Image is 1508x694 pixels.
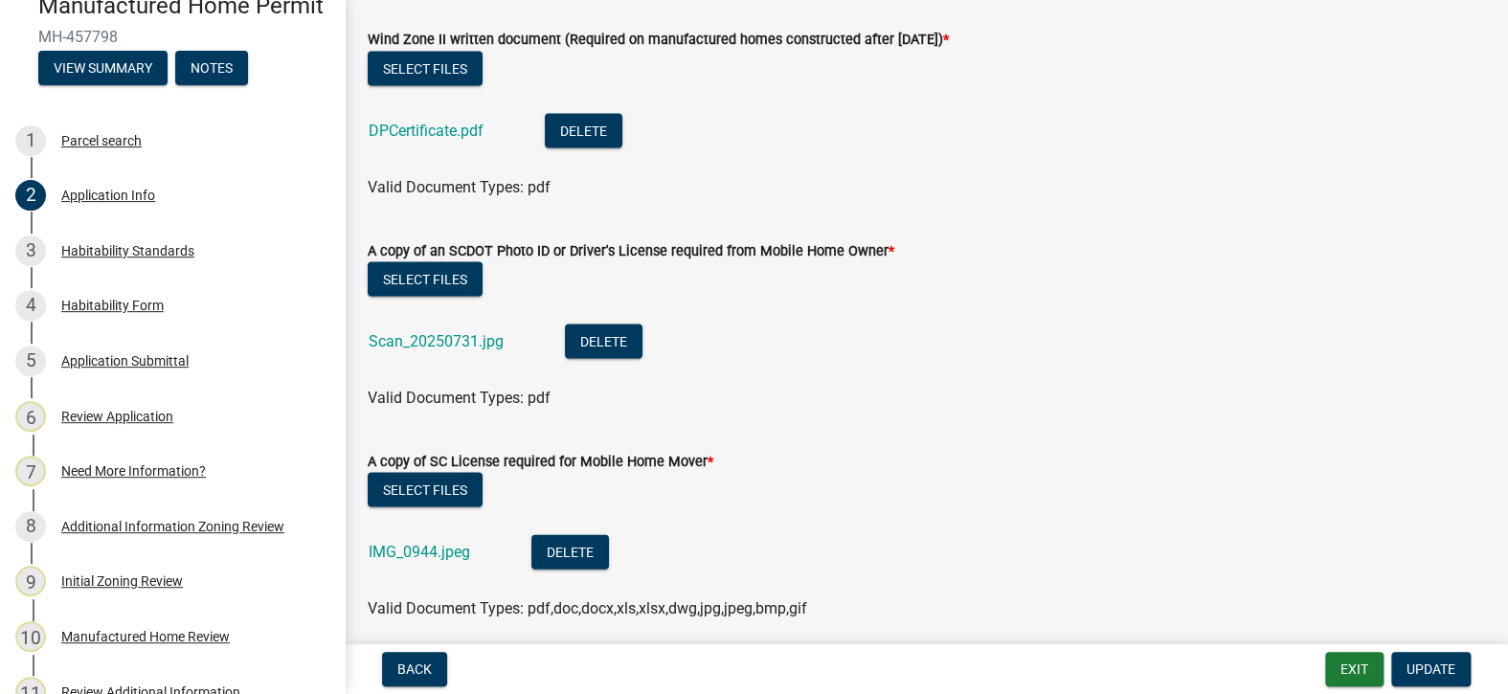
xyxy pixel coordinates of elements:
[368,244,894,257] label: A copy of an SCDOT Photo ID or Driver's License required from Mobile Home Owner
[1407,661,1455,677] span: Update
[565,324,642,358] button: Delete
[38,61,168,77] wm-modal-confirm: Summary
[38,51,168,85] button: View Summary
[61,299,164,312] div: Habitability Form
[15,621,46,652] div: 10
[369,121,484,139] a: DPCertificate.pdf
[15,511,46,542] div: 8
[61,464,206,478] div: Need More Information?
[368,455,713,468] label: A copy of SC License required for Mobile Home Mover
[368,388,551,406] span: Valid Document Types: pdf
[15,235,46,266] div: 3
[61,244,194,257] div: Habitability Standards
[61,520,284,533] div: Additional Information Zoning Review
[369,542,470,560] a: IMG_0944.jpeg
[368,177,551,195] span: Valid Document Types: pdf
[15,456,46,486] div: 7
[61,354,189,368] div: Application Submittal
[175,51,248,85] button: Notes
[1391,652,1471,686] button: Update
[397,661,432,677] span: Back
[545,123,622,141] wm-modal-confirm: Delete Document
[368,598,807,616] span: Valid Document Types: pdf,doc,docx,xls,xlsx,dwg,jpg,jpeg,bmp,gif
[15,566,46,596] div: 9
[38,28,306,46] span: MH-457798
[15,346,46,376] div: 5
[61,189,155,202] div: Application Info
[15,401,46,432] div: 6
[15,125,46,156] div: 1
[1325,652,1384,686] button: Exit
[382,652,447,686] button: Back
[368,472,483,506] button: Select files
[61,134,142,147] div: Parcel search
[368,261,483,296] button: Select files
[565,333,642,351] wm-modal-confirm: Delete Document
[61,574,183,588] div: Initial Zoning Review
[369,331,504,349] a: Scan_20250731.jpg
[531,544,609,562] wm-modal-confirm: Delete Document
[61,410,173,423] div: Review Application
[15,290,46,321] div: 4
[531,534,609,569] button: Delete
[61,630,230,643] div: Manufactured Home Review
[545,113,622,147] button: Delete
[15,180,46,211] div: 2
[368,34,949,47] label: Wind Zone II written document (Required on manufactured homes constructed after [DATE])
[368,51,483,85] button: Select files
[175,61,248,77] wm-modal-confirm: Notes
